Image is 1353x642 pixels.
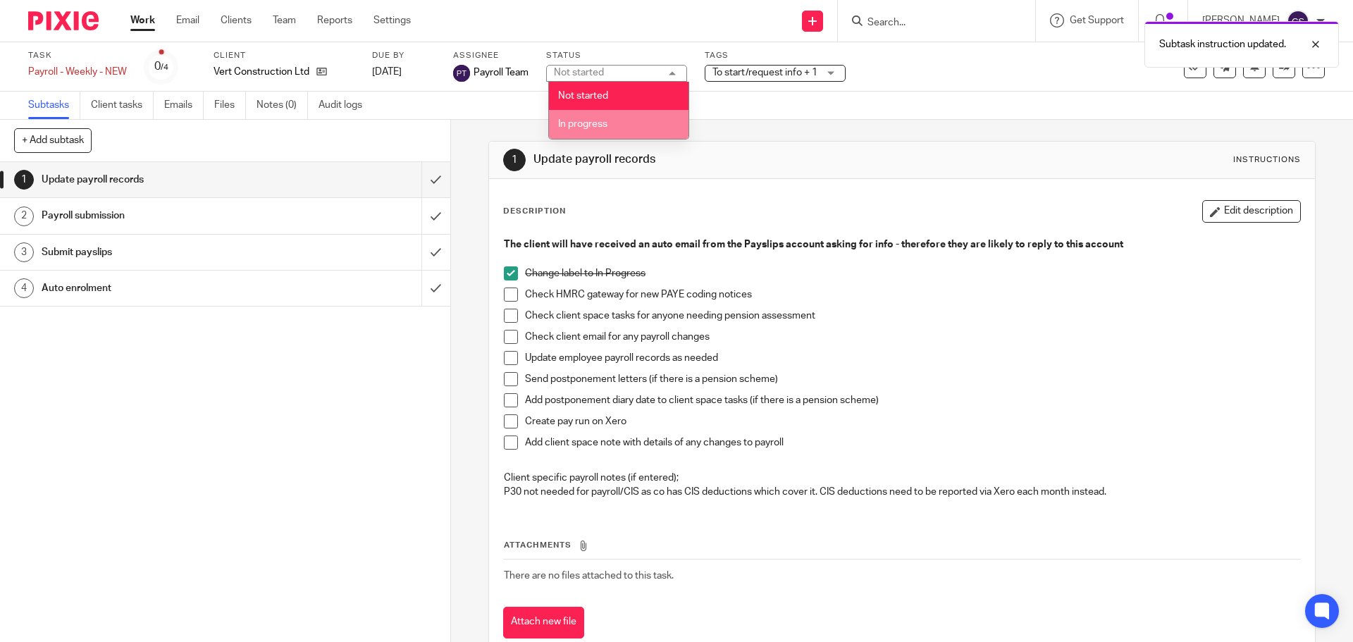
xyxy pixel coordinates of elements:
a: Team [273,13,296,27]
img: svg%3E [1287,10,1309,32]
p: Check HMRC gateway for new PAYE coding notices [525,288,1299,302]
h1: Payroll submission [42,205,285,226]
h1: Submit payslips [42,242,285,263]
a: Subtasks [28,92,80,119]
h1: Update payroll records [42,169,285,190]
p: P30 not needed for payroll/CIS as co has CIS deductions which cover it. CIS deductions need to be... [504,485,1299,499]
label: Task [28,50,127,61]
small: /4 [161,63,168,71]
img: Pixie [28,11,99,30]
p: Description [503,206,566,217]
label: Assignee [453,50,529,61]
label: Client [214,50,354,61]
button: Attach new file [503,607,584,638]
div: 0 [154,58,168,75]
a: Work [130,13,155,27]
label: Status [546,50,687,61]
p: Check client space tasks for anyone needing pension assessment [525,309,1299,323]
span: To start/request info + 1 [712,68,817,78]
h1: Update payroll records [533,152,932,167]
a: Clients [221,13,252,27]
a: Client tasks [91,92,154,119]
p: Client specific payroll notes (if entered); [504,471,1299,485]
button: + Add subtask [14,128,92,152]
p: Subtask instruction updated. [1159,37,1286,51]
div: 2 [14,206,34,226]
p: Add client space note with details of any changes to payroll [525,436,1299,450]
span: Not started [558,91,608,101]
p: Add postponement diary date to client space tasks (if there is a pension scheme) [525,393,1299,407]
div: Instructions [1233,154,1301,166]
p: Change label to In Progress [525,266,1299,280]
h1: Auto enrolment [42,278,285,299]
div: Payroll - Weekly - NEW [28,65,127,79]
p: Vert Construction Ltd [214,65,309,79]
div: 1 [503,149,526,171]
div: Not started [554,68,604,78]
div: 1 [14,170,34,190]
p: Create pay run on Xero [525,414,1299,428]
label: Due by [372,50,435,61]
a: Audit logs [319,92,373,119]
span: In progress [558,119,607,129]
button: Edit description [1202,200,1301,223]
span: [DATE] [372,67,402,77]
a: Files [214,92,246,119]
p: Send postponement letters (if there is a pension scheme) [525,372,1299,386]
p: Check client email for any payroll changes [525,330,1299,344]
a: Email [176,13,199,27]
span: Attachments [504,541,572,549]
span: There are no files attached to this task. [504,571,674,581]
div: 3 [14,242,34,262]
a: Notes (0) [257,92,308,119]
strong: The client will have received an auto email from the Payslips account asking for info - therefore... [504,240,1123,249]
a: Settings [373,13,411,27]
p: Update employee payroll records as needed [525,351,1299,365]
img: svg%3E [453,65,470,82]
div: 4 [14,278,34,298]
a: Reports [317,13,352,27]
span: Payroll Team [474,66,529,80]
a: Emails [164,92,204,119]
